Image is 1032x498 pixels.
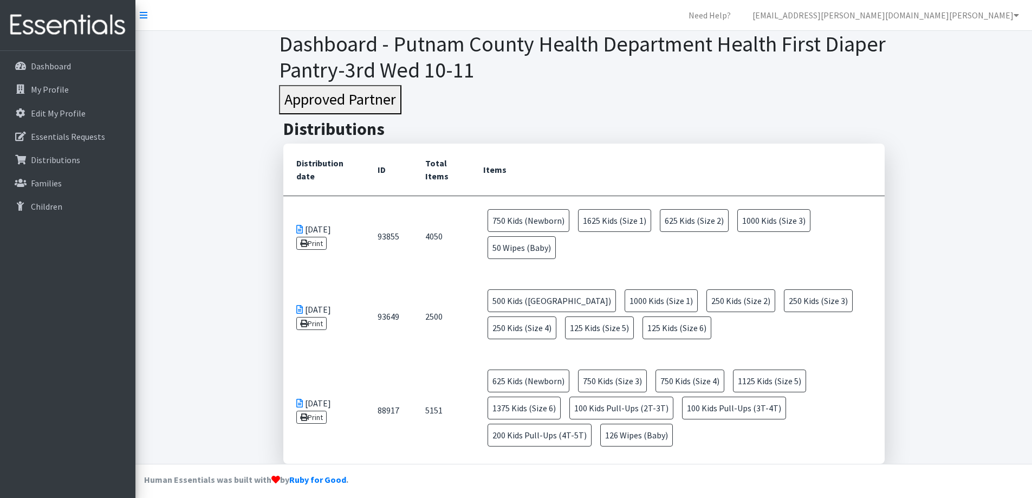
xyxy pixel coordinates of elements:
[488,397,561,419] span: 1375 Kids (Size 6)
[283,144,365,196] th: Distribution date
[412,276,471,357] td: 2500
[296,237,327,250] a: Print
[4,172,131,194] a: Families
[31,131,105,142] p: Essentials Requests
[4,102,131,124] a: Edit My Profile
[365,357,412,464] td: 88917
[4,196,131,217] a: Children
[365,144,412,196] th: ID
[279,31,888,83] h1: Dashboard - Putnam County Health Department Health First Diaper Pantry-3rd Wed 10-11
[31,61,71,72] p: Dashboard
[470,144,884,196] th: Items
[4,55,131,77] a: Dashboard
[600,424,673,447] span: 126 Wipes (Baby)
[31,154,80,165] p: Distributions
[488,370,569,392] span: 625 Kids (Newborn)
[289,474,346,485] a: Ruby for Good
[733,370,806,392] span: 1125 Kids (Size 5)
[283,276,365,357] td: [DATE]
[412,144,471,196] th: Total Items
[488,424,592,447] span: 200 Kids Pull-Ups (4T-5T)
[625,289,698,312] span: 1000 Kids (Size 1)
[4,7,131,43] img: HumanEssentials
[31,201,62,212] p: Children
[569,397,673,419] span: 100 Kids Pull-Ups (2T-3T)
[578,209,651,232] span: 1625 Kids (Size 1)
[365,196,412,276] td: 93855
[31,108,86,119] p: Edit My Profile
[4,79,131,100] a: My Profile
[283,119,885,139] h2: Distributions
[784,289,853,312] span: 250 Kids (Size 3)
[31,84,69,95] p: My Profile
[283,357,365,464] td: [DATE]
[4,126,131,147] a: Essentials Requests
[365,276,412,357] td: 93649
[296,317,327,330] a: Print
[706,289,775,312] span: 250 Kids (Size 2)
[488,236,556,259] span: 50 Wipes (Baby)
[4,149,131,171] a: Distributions
[488,316,556,339] span: 250 Kids (Size 4)
[682,397,786,419] span: 100 Kids Pull-Ups (3T-4T)
[660,209,729,232] span: 625 Kids (Size 2)
[737,209,810,232] span: 1000 Kids (Size 3)
[565,316,634,339] span: 125 Kids (Size 5)
[578,370,647,392] span: 750 Kids (Size 3)
[488,289,616,312] span: 500 Kids ([GEOGRAPHIC_DATA])
[655,370,724,392] span: 750 Kids (Size 4)
[412,357,471,464] td: 5151
[279,85,401,114] button: Approved Partner
[744,4,1028,26] a: [EMAIL_ADDRESS][PERSON_NAME][DOMAIN_NAME][PERSON_NAME]
[31,178,62,189] p: Families
[642,316,711,339] span: 125 Kids (Size 6)
[412,196,471,276] td: 4050
[144,474,348,485] strong: Human Essentials was built with by .
[488,209,569,232] span: 750 Kids (Newborn)
[283,196,365,276] td: [DATE]
[296,411,327,424] a: Print
[680,4,739,26] a: Need Help?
